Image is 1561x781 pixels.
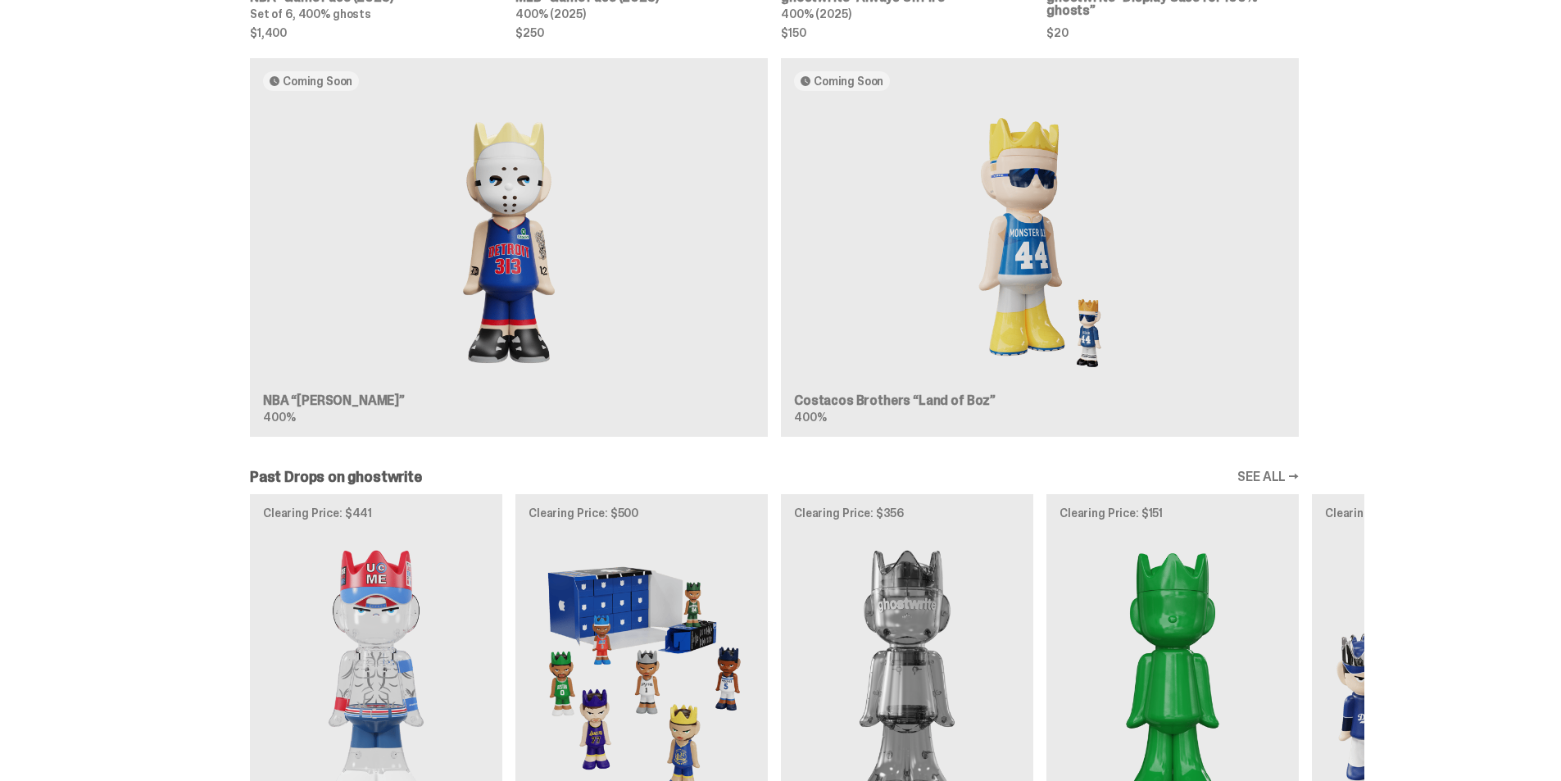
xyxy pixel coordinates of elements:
[794,104,1286,381] img: Land of Boz
[263,104,755,381] img: Eminem
[529,507,755,519] p: Clearing Price: $500
[794,410,826,425] span: 400%
[794,394,1286,407] h3: Costacos Brothers “Land of Boz”
[515,7,585,21] span: 400% (2025)
[814,75,883,88] span: Coming Soon
[794,507,1020,519] p: Clearing Price: $356
[263,394,755,407] h3: NBA “[PERSON_NAME]”
[515,27,768,39] span: $250
[1060,507,1286,519] p: Clearing Price: $151
[283,75,352,88] span: Coming Soon
[250,470,422,484] h2: Past Drops on ghostwrite
[781,27,1033,39] span: $150
[1325,507,1551,519] p: Clearing Price: $425
[250,7,371,21] span: Set of 6, 400% ghosts
[250,27,502,39] span: $1,400
[263,507,489,519] p: Clearing Price: $441
[263,410,295,425] span: 400%
[1237,470,1299,484] a: SEE ALL →
[781,7,851,21] span: 400% (2025)
[1046,27,1299,39] span: $20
